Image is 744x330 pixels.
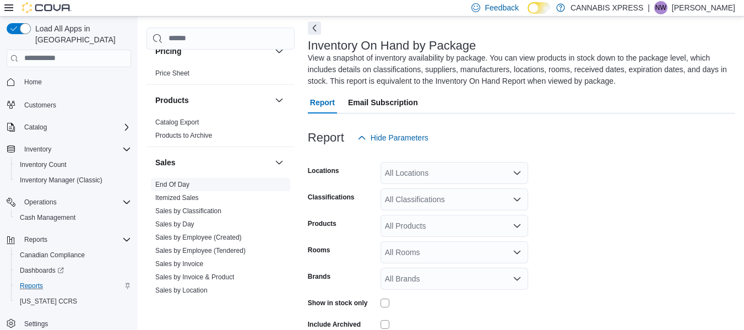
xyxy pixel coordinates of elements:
button: Cash Management [11,210,135,225]
span: [US_STATE] CCRS [20,297,77,306]
span: Email Subscription [348,91,418,113]
a: Dashboards [11,263,135,278]
button: Products [273,94,286,107]
span: Catalog [24,123,47,132]
button: Inventory Count [11,157,135,172]
button: Operations [20,196,61,209]
a: Sales by Classification [155,207,221,215]
button: Inventory [2,142,135,157]
h3: Report [308,131,344,144]
span: Catalog [20,121,131,134]
button: Sales [273,156,286,169]
span: Dashboards [15,264,131,277]
span: Settings [24,320,48,328]
span: Sales by Employee (Created) [155,233,242,242]
button: Inventory [20,143,56,156]
label: Brands [308,272,330,281]
a: Sales by Employee (Tendered) [155,247,246,255]
span: Catalog Export [155,118,199,127]
p: | [648,1,650,14]
span: Cash Management [15,211,131,224]
input: Dark Mode [528,2,551,14]
button: Next [308,21,321,35]
label: Rooms [308,246,330,255]
a: Dashboards [15,264,68,277]
a: Sales by Employee (Created) [155,234,242,241]
a: Sales by Location [155,286,208,294]
label: Show in stock only [308,299,368,307]
label: Locations [308,166,339,175]
span: Reports [20,233,131,246]
button: Reports [11,278,135,294]
span: Operations [20,196,131,209]
h3: Pricing [155,46,181,57]
span: Sales by Location [155,286,208,295]
a: Itemized Sales [155,194,199,202]
span: Home [20,75,131,89]
label: Classifications [308,193,355,202]
a: Reports [15,279,47,293]
span: Home [24,78,42,86]
label: Include Archived [308,320,361,329]
h3: Products [155,95,189,106]
span: Products to Archive [155,131,212,140]
span: Sales by Invoice & Product [155,273,234,282]
button: Hide Parameters [353,127,433,149]
button: Catalog [2,120,135,135]
span: Reports [24,235,47,244]
button: Pricing [155,46,270,57]
a: Canadian Compliance [15,248,89,262]
button: Reports [20,233,52,246]
span: Washington CCRS [15,295,131,308]
button: Open list of options [513,169,522,177]
a: Inventory Manager (Classic) [15,174,107,187]
img: Cova [22,2,72,13]
div: Products [146,116,295,147]
span: Inventory Count [15,158,131,171]
span: Inventory Manager (Classic) [20,176,102,185]
button: Inventory Manager (Classic) [11,172,135,188]
span: Report [310,91,335,113]
button: Products [155,95,270,106]
span: Sales by Day [155,220,194,229]
span: Cash Management [20,213,75,222]
button: Open list of options [513,274,522,283]
button: Customers [2,96,135,112]
button: [US_STATE] CCRS [11,294,135,309]
button: Pricing [273,45,286,58]
span: Canadian Compliance [20,251,85,259]
span: Inventory Manager (Classic) [15,174,131,187]
a: Price Sheet [155,69,189,77]
button: Sales [155,157,270,168]
span: Sales by Invoice [155,259,203,268]
a: [US_STATE] CCRS [15,295,82,308]
span: Itemized Sales [155,193,199,202]
button: Open list of options [513,195,522,204]
span: Customers [24,101,56,110]
a: Inventory Count [15,158,71,171]
div: Nathan Wilson [654,1,667,14]
span: Inventory [20,143,131,156]
p: [PERSON_NAME] [672,1,735,14]
a: Sales by Invoice [155,260,203,268]
button: Operations [2,194,135,210]
span: Customers [20,98,131,111]
span: Dashboards [20,266,64,275]
span: Price Sheet [155,69,189,78]
span: Operations [24,198,57,207]
a: Sales by Day [155,220,194,228]
span: Reports [15,279,131,293]
span: NW [655,1,666,14]
div: Pricing [146,67,295,84]
h3: Inventory On Hand by Package [308,39,476,52]
a: End Of Day [155,181,189,188]
button: Open list of options [513,248,522,257]
span: Inventory [24,145,51,154]
label: Products [308,219,336,228]
h3: Sales [155,157,176,168]
span: Inventory Count [20,160,67,169]
a: Catalog Export [155,118,199,126]
button: Reports [2,232,135,247]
